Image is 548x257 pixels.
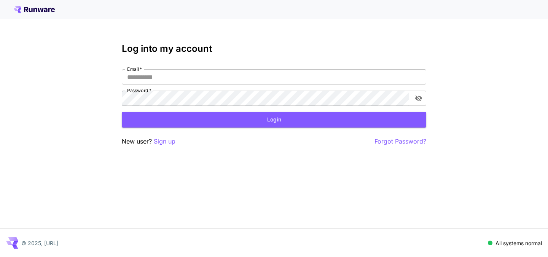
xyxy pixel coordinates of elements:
[495,239,542,247] p: All systems normal
[412,91,425,105] button: toggle password visibility
[122,43,426,54] h3: Log into my account
[122,112,426,128] button: Login
[127,66,142,72] label: Email
[127,87,151,94] label: Password
[374,137,426,146] button: Forgot Password?
[154,137,175,146] button: Sign up
[21,239,58,247] p: © 2025, [URL]
[122,137,175,146] p: New user?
